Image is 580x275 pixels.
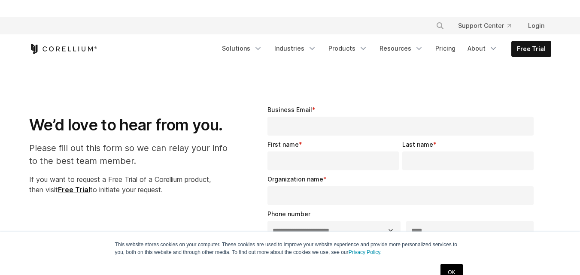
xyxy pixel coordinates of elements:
a: Industries [269,41,322,56]
span: Business Email [267,106,312,113]
div: Navigation Menu [425,18,551,33]
span: Last name [402,141,433,148]
button: Search [432,18,448,33]
h1: We’d love to hear from you. [29,115,237,135]
a: Privacy Policy. [349,249,382,255]
a: Products [323,41,373,56]
span: Organization name [267,175,323,183]
a: Free Trial [512,41,551,57]
p: Please fill out this form so we can relay your info to the best team member. [29,142,237,167]
a: Corellium Home [29,44,97,54]
a: Login [521,18,551,33]
p: If you want to request a Free Trial of a Corellium product, then visit to initiate your request. [29,174,237,195]
span: First name [267,141,299,148]
a: Resources [374,41,428,56]
a: Pricing [430,41,461,56]
a: Solutions [217,41,267,56]
a: About [462,41,503,56]
div: Navigation Menu [217,41,551,57]
a: Free Trial [58,185,90,194]
a: Support Center [451,18,518,33]
span: Phone number [267,210,310,218]
p: This website stores cookies on your computer. These cookies are used to improve your website expe... [115,241,465,256]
